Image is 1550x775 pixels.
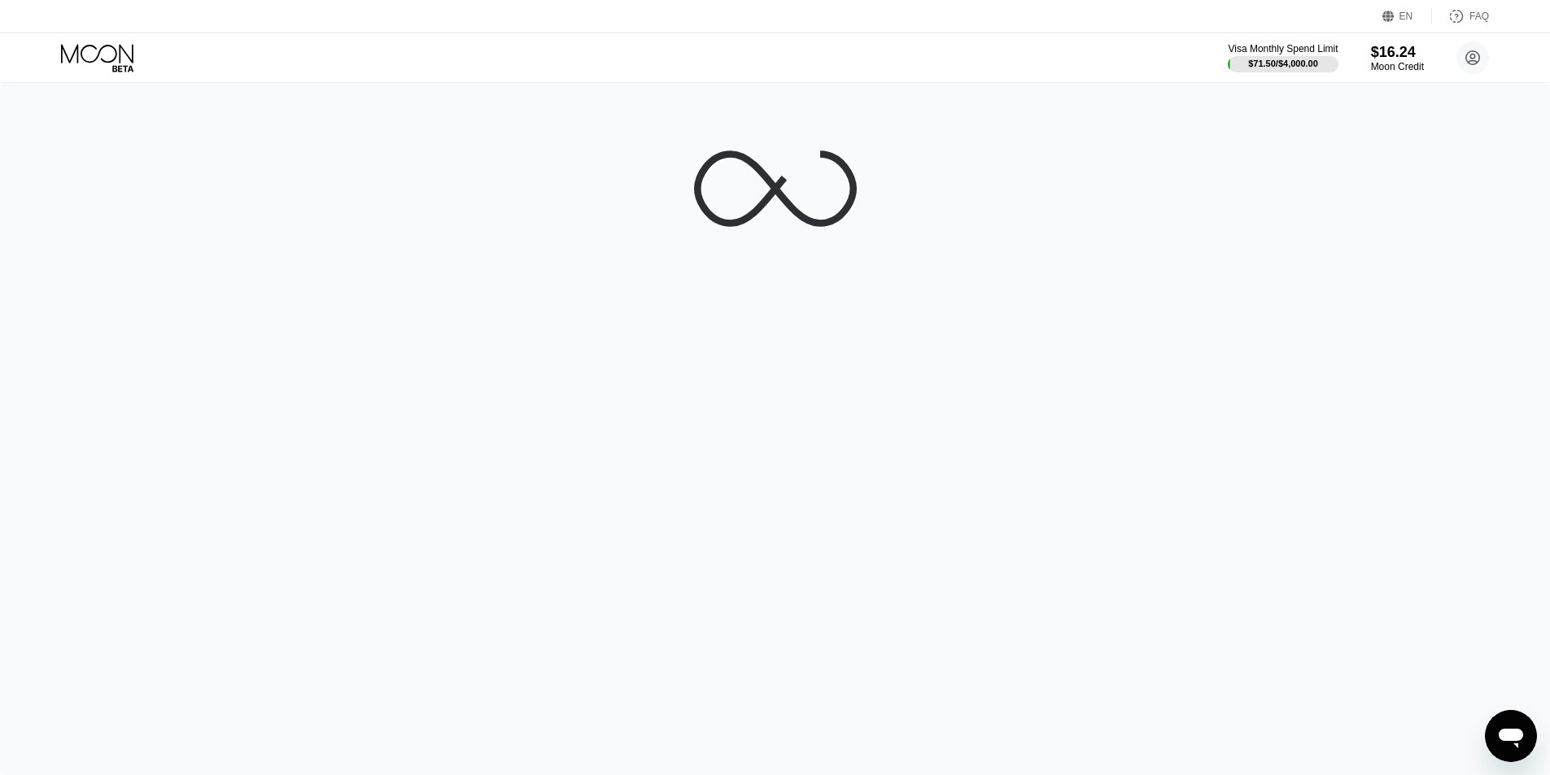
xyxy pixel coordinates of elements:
[1371,44,1424,61] div: $16.24
[1248,59,1318,68] div: $71.50 / $4,000.00
[1469,11,1489,22] div: FAQ
[1399,11,1413,22] div: EN
[1371,44,1424,72] div: $16.24Moon Credit
[1228,43,1338,72] div: Visa Monthly Spend Limit$71.50/$4,000.00
[1371,61,1424,72] div: Moon Credit
[1485,710,1537,762] iframe: Button to launch messaging window
[1382,8,1432,24] div: EN
[1228,43,1338,54] div: Visa Monthly Spend Limit
[1432,8,1489,24] div: FAQ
